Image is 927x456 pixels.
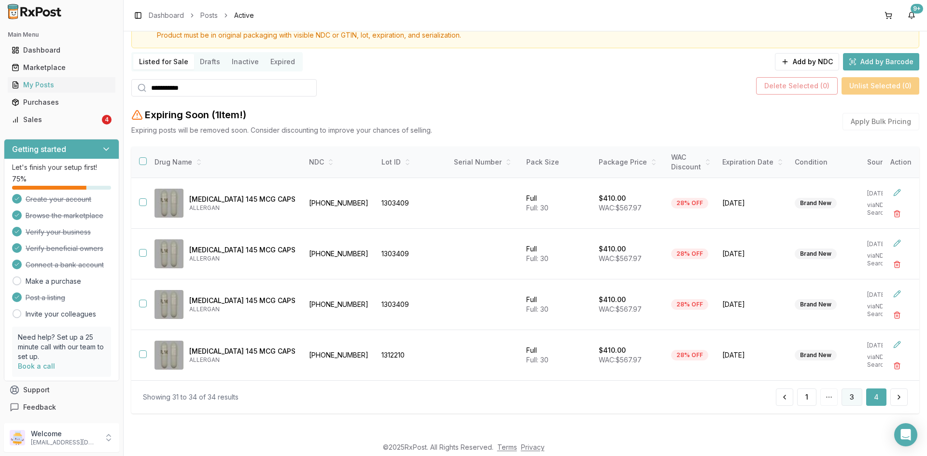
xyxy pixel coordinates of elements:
[671,198,708,208] div: 28% OFF
[775,53,839,70] button: Add by NDC
[189,204,295,212] p: ALLERGAN
[154,157,295,167] div: Drug Name
[12,63,112,72] div: Marketplace
[454,157,515,167] div: Serial Number
[8,76,115,94] a: My Posts
[31,429,98,439] p: Welcome
[303,330,376,381] td: [PHONE_NUMBER]
[189,245,295,255] p: [MEDICAL_DATA] 145 MCG CAPS
[8,111,115,128] a: Sales4
[526,254,548,263] span: Full: 30
[888,184,906,201] button: Edit
[102,115,112,124] div: 4
[12,80,112,90] div: My Posts
[722,300,783,309] span: [DATE]
[520,330,593,381] td: Full
[26,293,65,303] span: Post a listing
[888,306,906,324] button: Delete
[671,152,711,172] div: WAC Discount
[867,291,904,299] p: [DATE]
[888,357,906,374] button: Delete
[226,54,265,69] button: Inactive
[867,342,904,349] p: [DATE]
[843,53,919,70] button: Add by Barcode
[154,290,183,319] img: Linzess 145 MCG CAPS
[131,125,432,135] p: Expiring posts will be removed soon. Consider discounting to improve your chances of selling.
[8,59,115,76] a: Marketplace
[303,279,376,330] td: [PHONE_NUMBER]
[521,443,545,451] a: Privacy
[26,244,103,253] span: Verify beneficial owners
[4,399,119,416] button: Feedback
[867,190,904,197] p: [DATE]
[200,11,218,20] a: Posts
[526,305,548,313] span: Full: 30
[194,54,226,69] button: Drafts
[265,54,301,69] button: Expired
[4,4,66,19] img: RxPost Logo
[599,305,642,313] span: WAC: $567.97
[149,11,184,20] a: Dashboard
[189,346,295,356] p: [MEDICAL_DATA] 145 MCG CAPS
[12,174,27,184] span: 75 %
[526,356,548,364] span: Full: 30
[26,260,104,270] span: Connect a bank account
[8,41,115,59] a: Dashboard
[888,235,906,252] button: Edit
[26,276,81,286] a: Make a purchase
[189,356,295,364] p: ALLERGAN
[12,163,111,172] p: Let's finish your setup first!
[8,31,115,39] h2: Main Menu
[867,303,904,318] p: via NDC Search
[671,299,708,310] div: 28% OFF
[599,204,642,212] span: WAC: $567.97
[671,249,708,259] div: 28% OFF
[789,147,861,178] th: Condition
[154,341,183,370] img: Linzess 145 MCG CAPS
[867,240,904,248] p: [DATE]
[795,249,837,259] div: Brand New
[26,309,96,319] a: Invite your colleagues
[145,108,246,122] h2: Expiring Soon ( 1 Item !)
[722,350,783,360] span: [DATE]
[149,11,254,20] nav: breadcrumb
[12,45,112,55] div: Dashboard
[8,94,115,111] a: Purchases
[26,227,91,237] span: Verify your business
[154,239,183,268] img: Linzess 145 MCG CAPS
[303,178,376,229] td: [PHONE_NUMBER]
[10,430,25,445] img: User avatar
[795,350,837,360] div: Brand New
[883,147,919,178] th: Action
[842,388,862,406] button: 3
[888,285,906,303] button: Edit
[599,157,660,167] div: Package Price
[894,423,917,446] div: Open Intercom Messenger
[904,8,919,23] button: 9+
[520,279,593,330] td: Full
[12,143,66,155] h3: Getting started
[4,381,119,399] button: Support
[797,388,816,406] button: 1
[520,147,593,178] th: Pack Size
[888,336,906,353] button: Edit
[520,178,593,229] td: Full
[4,42,119,58] button: Dashboard
[133,54,194,69] button: Listed for Sale
[497,443,517,451] a: Terms
[599,244,626,254] p: $410.00
[303,229,376,279] td: [PHONE_NUMBER]
[599,356,642,364] span: WAC: $567.97
[599,295,626,304] p: $410.00
[867,353,904,369] p: via NDC Search
[154,189,183,218] img: Linzess 145 MCG CAPS
[4,112,119,127] button: Sales4
[157,30,911,40] div: Product must be in original packaging with visible NDC or GTIN, lot, expiration, and serialization.
[189,255,295,263] p: ALLERGAN
[18,362,55,370] a: Book a call
[234,11,254,20] span: Active
[26,211,103,221] span: Browse the marketplace
[795,299,837,310] div: Brand New
[189,296,295,305] p: [MEDICAL_DATA] 145 MCG CAPS
[722,157,783,167] div: Expiration Date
